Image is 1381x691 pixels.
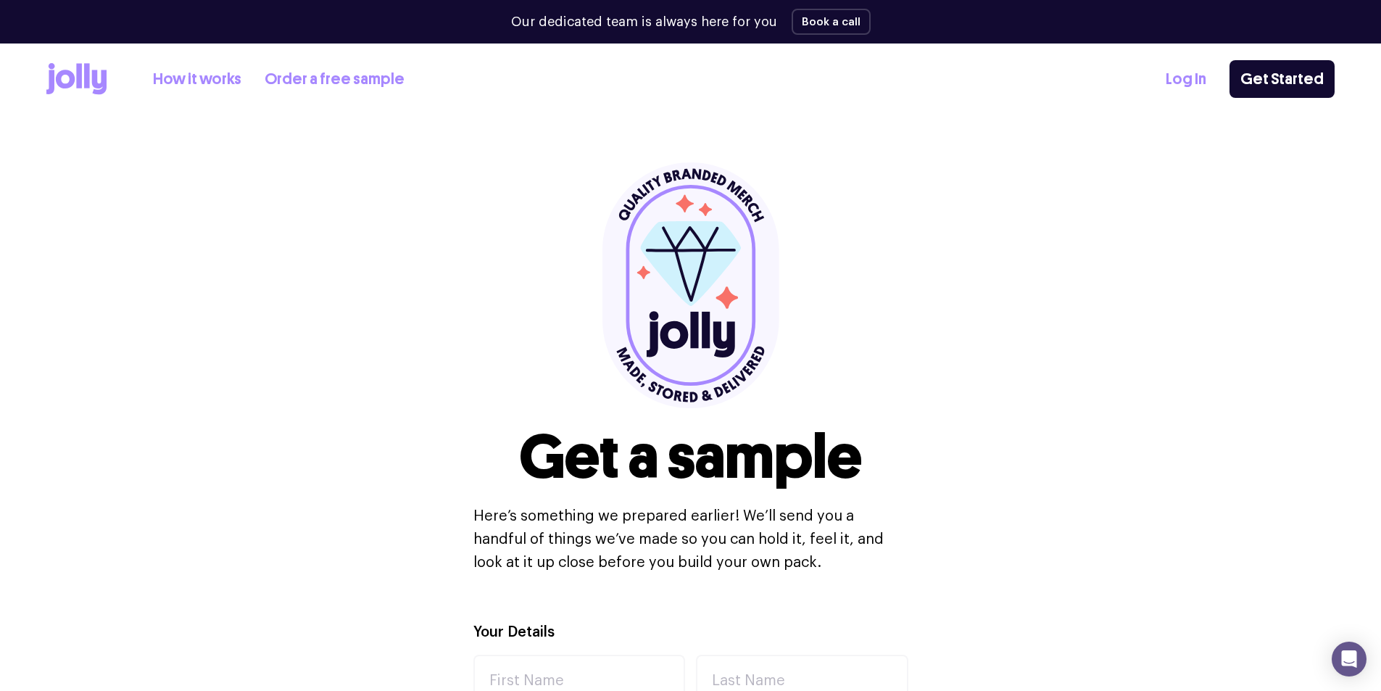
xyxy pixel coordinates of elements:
a: How it works [153,67,241,91]
p: Here’s something we prepared earlier! We’ll send you a handful of things we’ve made so you can ho... [473,505,908,574]
a: Order a free sample [265,67,405,91]
button: Book a call [792,9,871,35]
a: Get Started [1229,60,1335,98]
div: Open Intercom Messenger [1332,642,1367,676]
a: Log In [1166,67,1206,91]
p: Our dedicated team is always here for you [511,12,777,32]
label: Your Details [473,622,555,643]
h1: Get a sample [519,426,862,487]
